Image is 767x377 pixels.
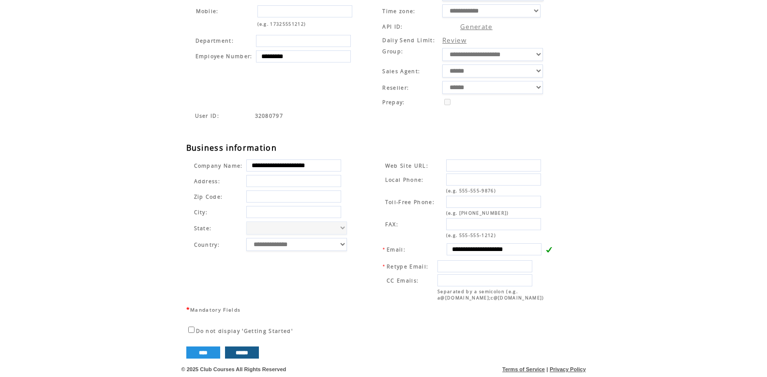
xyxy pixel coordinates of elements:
[382,37,435,44] span: Daily Send Limit:
[382,48,403,55] span: Group:
[385,176,424,183] span: Local Phone:
[446,188,496,194] span: (e.g. 555-555-9876)
[382,99,405,106] span: Prepay:
[385,221,398,228] span: FAX:
[546,366,548,372] span: |
[196,328,293,334] span: Do not display 'Getting Started'
[190,306,241,313] span: Mandatory Fields
[196,37,234,44] span: Department:
[194,193,223,200] span: Zip Code:
[502,366,545,372] a: Terms of Service
[181,366,286,372] span: © 2025 Club Courses All Rights Reserved
[387,246,406,253] span: Email:
[186,142,277,153] span: Business information
[196,53,253,60] span: Employee Number:
[382,84,409,91] span: Reseller:
[255,112,284,119] span: Indicates the agent code for sign up page with sales agent or reseller tracking code
[446,210,509,216] span: (e.g. [PHONE_NUMBER])
[196,8,219,15] span: Mobile:
[194,178,221,185] span: Address:
[382,23,403,30] span: API ID:
[195,112,220,119] span: Indicates the agent code for sign up page with sales agent or reseller tracking code
[460,22,493,31] a: Generate
[437,288,544,301] span: Separated by a semicolon (e.g. a@[DOMAIN_NAME];c@[DOMAIN_NAME])
[194,162,243,169] span: Company Name:
[387,263,428,270] span: Retype Email:
[442,36,466,45] a: Review
[194,225,243,232] span: State:
[382,68,420,75] span: Sales Agent:
[387,277,419,284] span: CC Emails:
[385,199,435,205] span: Toll-Free Phone:
[382,8,415,15] span: Time zone:
[545,246,552,253] img: v.gif
[194,241,220,248] span: Country:
[194,209,208,216] span: City:
[257,21,306,27] span: (e.g. 17325551212)
[550,366,586,372] a: Privacy Policy
[385,162,428,169] span: Web Site URL:
[446,232,496,238] span: (e.g. 555-555-1212)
